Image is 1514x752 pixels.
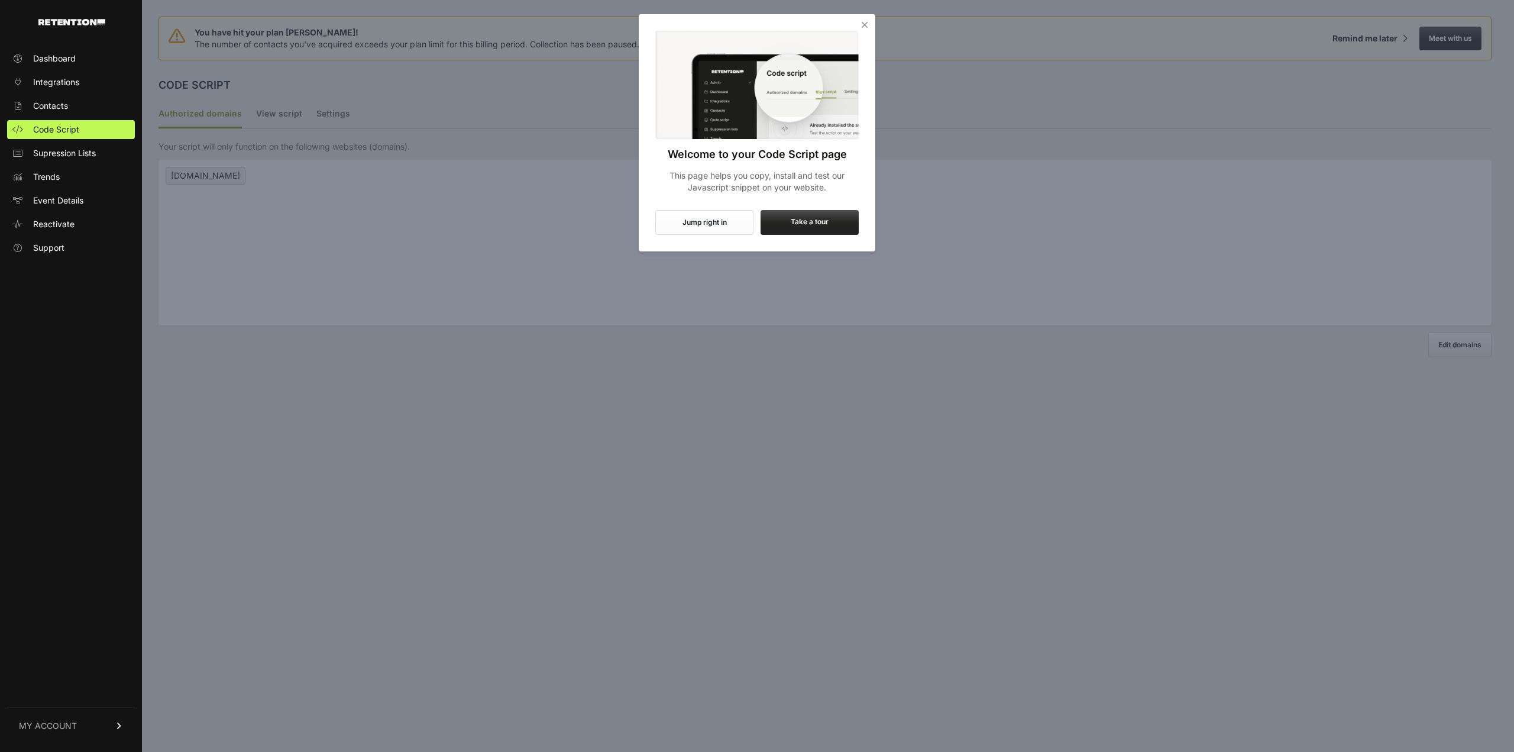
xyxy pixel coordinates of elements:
h3: Welcome to your Code Script page [655,146,859,163]
a: Trends [7,167,135,186]
a: Support [7,238,135,257]
a: Contacts [7,96,135,115]
a: Supression Lists [7,144,135,163]
a: Code Script [7,120,135,139]
span: Supression Lists [33,147,96,159]
label: Take a tour [761,210,859,235]
span: Reactivate [33,218,75,230]
span: Code Script [33,124,79,135]
a: Event Details [7,191,135,210]
a: Integrations [7,73,135,92]
span: MY ACCOUNT [19,720,77,732]
span: Dashboard [33,53,76,64]
a: MY ACCOUNT [7,708,135,744]
span: Contacts [33,100,68,112]
img: Retention.com [38,19,105,25]
span: Integrations [33,76,79,88]
span: Support [33,242,64,254]
span: Event Details [33,195,83,206]
p: This page helps you copy, install and test our Javascript snippet on your website. [655,170,859,193]
i: Close [859,19,871,31]
a: Dashboard [7,49,135,68]
a: Reactivate [7,215,135,234]
span: Trends [33,171,60,183]
button: Jump right in [655,210,753,235]
img: Code Script Onboarding [655,31,859,139]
